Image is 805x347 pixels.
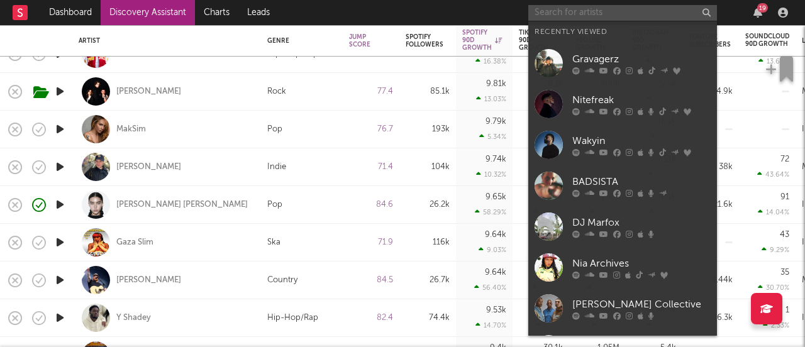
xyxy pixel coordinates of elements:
div: 26.7k [406,273,450,288]
div: 13.66 % [758,57,789,65]
div: 85.1k [406,84,450,99]
div: 9.29 % [762,246,789,254]
div: 74.4k [406,311,450,326]
div: 9.64k [485,268,506,277]
div: 9.65k [486,193,506,201]
div: 71.9 [349,235,393,250]
div: 9.64k [485,231,506,239]
div: Rock [267,84,286,99]
div: 2.33 % [763,321,789,329]
div: DJ Marfox [572,215,711,230]
div: 16.38 % [475,57,506,65]
a: [PERSON_NAME] Collective [528,288,717,329]
div: Pop [267,122,282,137]
div: 1 [786,306,789,314]
div: 43 [780,231,789,239]
a: DJ Marfox [528,206,717,247]
div: Indie [267,160,286,175]
div: Tiktok 90D Growth [519,29,548,52]
a: MakSim [116,124,146,135]
div: 56.40 % [474,284,506,292]
div: 30.70 % [758,284,789,292]
a: [PERSON_NAME] [116,275,181,286]
div: Pop [267,197,282,212]
div: 84.5 [349,273,393,288]
div: 84.6 [349,197,393,212]
a: Y Shadey [116,312,151,324]
div: 116k [406,235,450,250]
div: Genre [267,37,330,45]
a: Nia Archives [528,247,717,288]
div: 193k [406,122,450,137]
div: 13.03 % [476,95,506,103]
div: 91 [780,193,789,201]
div: 5.34 % [479,133,506,141]
div: Artist [79,37,248,45]
a: [PERSON_NAME] [116,86,181,97]
div: 14.70 % [475,321,506,329]
div: Hip-Hop/Rap [267,311,318,326]
div: Ska [267,235,280,250]
a: [PERSON_NAME] [116,162,181,173]
a: Nitefreak [528,84,717,124]
div: 58.29 % [475,208,506,216]
a: BADSISTA [528,165,717,206]
div: 35 [780,268,789,277]
div: 71.4 [349,160,393,175]
a: Gravagerz [528,43,717,84]
div: 43.64 % [757,170,789,179]
div: 76.7 [349,122,393,137]
div: 14.04 % [758,208,789,216]
div: Recently Viewed [535,25,711,40]
div: Soundcloud 90D Growth [745,33,789,48]
a: Gaza Slim [116,237,153,248]
div: 9.03 % [479,246,506,254]
div: Gravagerz [572,52,711,67]
div: 82.4 [349,311,393,326]
div: 19 [757,3,768,13]
div: 104k [406,160,450,175]
div: Country [267,273,297,288]
div: Nitefreak [572,92,711,107]
a: Wakyin [528,124,717,165]
a: [PERSON_NAME] [PERSON_NAME] [116,199,248,211]
div: Wakyin [572,133,711,148]
div: 26.2k [406,197,450,212]
div: 10.32 % [476,170,506,179]
div: [PERSON_NAME] Collective [572,297,711,312]
div: Nia Archives [572,256,711,271]
div: 9.53k [486,306,506,314]
div: BADSISTA [572,174,711,189]
div: Spotify Followers [406,33,443,48]
button: 19 [753,8,762,18]
div: 72 [780,155,789,163]
div: Jump Score [349,33,374,48]
input: Search for artists [528,5,717,21]
div: 9.79k [486,118,506,126]
div: 77.4 [349,84,393,99]
div: 9.74k [486,155,506,163]
div: 9.81k [486,80,506,88]
div: Spotify 90D Growth [462,29,502,52]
